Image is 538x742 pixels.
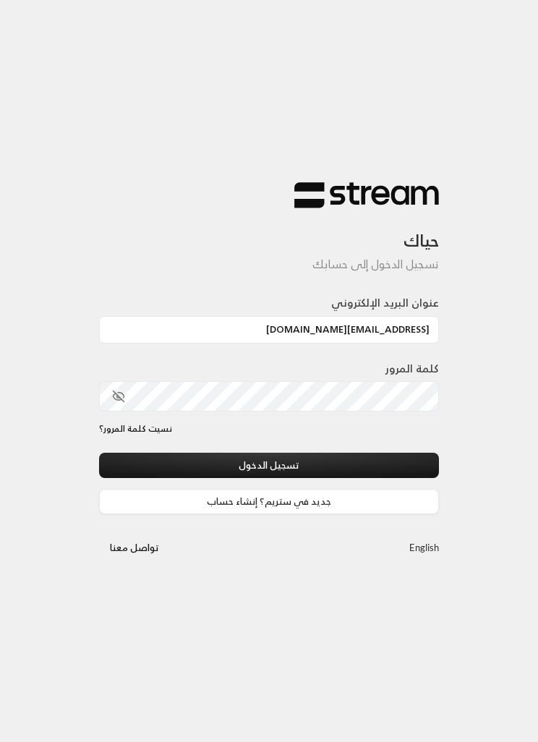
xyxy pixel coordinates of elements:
h3: حياك [99,209,439,251]
a: جديد في ستريم؟ إنشاء حساب [99,489,439,514]
button: تسجيل الدخول [99,453,439,478]
button: تواصل معنا [99,536,170,561]
a: تواصل معنا [99,540,170,556]
a: English [409,536,439,561]
label: كلمة المرور [385,361,439,378]
h5: تسجيل الدخول إلى حسابك [99,257,439,271]
button: toggle password visibility [106,384,131,409]
input: اكتب بريدك الإلكتروني هنا [99,316,439,344]
label: عنوان البريد الإلكتروني [331,295,439,312]
img: Stream Logo [294,182,439,210]
a: نسيت كلمة المرور؟ [99,422,172,435]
